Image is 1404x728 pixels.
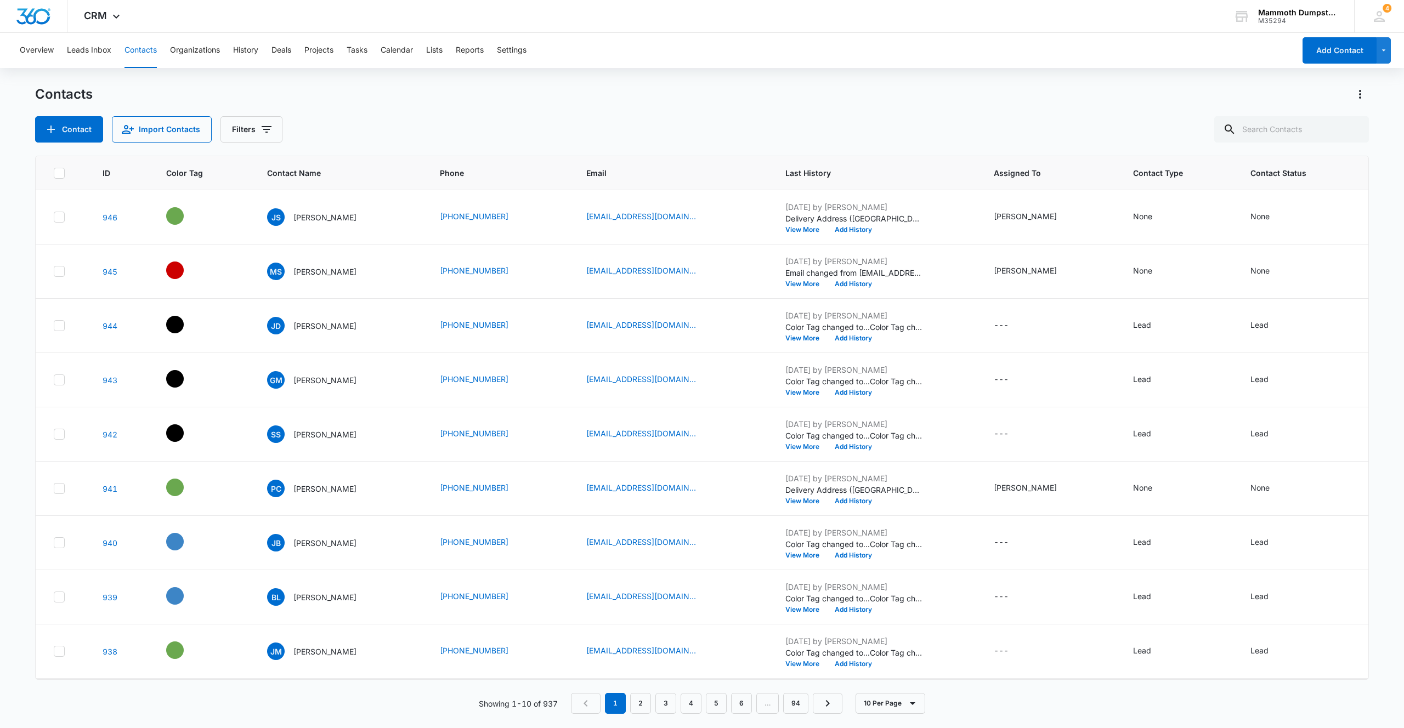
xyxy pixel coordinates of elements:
a: [PHONE_NUMBER] [440,590,508,602]
a: Navigate to contact details page for Joshua Molnar [103,647,117,656]
button: 10 Per Page [856,693,925,714]
div: Email - mstanford@wyomingbuildingsupply.com - Select to Edit Field [586,265,716,278]
div: Contact Type - Lead - Select to Edit Field [1133,645,1171,658]
p: [DATE] by [PERSON_NAME] [785,473,922,484]
span: SS [267,425,285,443]
div: Email - joshmolnar5@gmail.com - Select to Edit Field [586,645,716,658]
div: Contact Status - Lead - Select to Edit Field [1250,645,1288,658]
a: Page 2 [630,693,651,714]
a: Navigate to contact details page for Britney LaCroix [103,593,117,602]
button: Import Contacts [112,116,212,143]
div: None [1250,265,1270,276]
div: Email - seanshearer@ymail.com - Select to Edit Field [586,428,716,441]
span: JD [267,317,285,334]
a: [EMAIL_ADDRESS][DOMAIN_NAME] [586,319,696,331]
div: [PERSON_NAME] [994,265,1057,276]
a: Page 94 [783,693,808,714]
nav: Pagination [571,693,842,714]
p: [PERSON_NAME] [293,266,356,277]
p: [PERSON_NAME] [293,537,356,549]
a: [PHONE_NUMBER] [440,373,508,385]
div: Lead [1250,428,1269,439]
p: Delivery Address ([GEOGRAPHIC_DATA]) changed to [STREET_ADDRESS]. [785,484,922,496]
a: [EMAIL_ADDRESS][DOMAIN_NAME] [586,428,696,439]
button: Add History [827,661,880,667]
a: Page 5 [706,693,727,714]
button: Deals [271,33,291,68]
span: Assigned To [994,167,1091,179]
span: Contact Status [1250,167,1335,179]
div: Lead [1133,319,1151,331]
div: Phone - (605) 430-3166 - Select to Edit Field [440,265,528,278]
div: Phone - (850) 844-9199 - Select to Edit Field [440,536,528,549]
div: - - Select to Edit Field [166,370,203,388]
div: Contact Name - Penny Carlevato - Select to Edit Field [267,480,376,497]
div: Contact Type - Lead - Select to Edit Field [1133,319,1171,332]
div: --- [994,428,1009,441]
div: Contact Type - Lead - Select to Edit Field [1133,590,1171,604]
div: Assigned To - - Select to Edit Field [994,319,1028,332]
button: Calendar [381,33,413,68]
div: Contact Name - Greg Moss - Select to Edit Field [267,371,376,389]
div: [PERSON_NAME] [994,482,1057,493]
a: [PHONE_NUMBER] [440,319,508,331]
div: Contact Name - Sean Shearer - Select to Edit Field [267,425,376,443]
p: Color Tag changed to ... Color Tag changed to rgb(61, 133, 198). [785,593,922,604]
span: MS [267,263,285,280]
span: Contact Type [1133,167,1208,179]
button: View More [785,335,827,342]
div: Phone - (605) 431-9030 - Select to Edit Field [440,590,528,604]
div: Contact Name - James Sautter - Select to Edit Field [267,208,376,226]
a: Next Page [813,693,842,714]
button: View More [785,281,827,287]
div: - - Select to Edit Field [166,424,203,442]
button: Add History [827,443,880,450]
button: Reports [456,33,484,68]
div: Assigned To - - Select to Edit Field [994,590,1028,604]
h1: Contacts [35,86,93,103]
div: account id [1258,17,1338,25]
span: Email [586,167,743,179]
input: Search Contacts [1214,116,1369,143]
a: [PHONE_NUMBER] [440,265,508,276]
span: Color Tag [166,167,225,179]
div: - - Select to Edit Field [166,316,203,333]
p: Color Tag changed to ... Color Tag changed to rgb(0, 0, 0). [785,321,922,333]
p: [DATE] by [PERSON_NAME] [785,255,922,267]
div: Contact Name - Mike Stanford - Select to Edit Field [267,263,376,280]
button: View More [785,552,827,559]
p: Delivery Address ([GEOGRAPHIC_DATA]) changed to [STREET_ADDRESS][PERSON_NAME]. [785,213,922,224]
button: Contacts [124,33,157,68]
div: Lead [1250,536,1269,548]
div: - - Select to Edit Field [166,641,203,659]
div: Lead [1250,645,1269,656]
p: [PERSON_NAME] [293,591,356,603]
div: Phone - (865) 310-7080 - Select to Edit Field [440,482,528,495]
button: Add History [827,226,880,233]
div: Contact Type - Lead - Select to Edit Field [1133,373,1171,386]
span: JB [267,534,285,551]
button: Leads Inbox [67,33,111,68]
div: - - Select to Edit Field [166,533,203,550]
span: BL [267,588,285,606]
button: View More [785,661,827,667]
button: Add History [827,498,880,504]
div: Email - abritney78@gmail.com - Select to Edit Field [586,590,716,604]
p: Color Tag changed to ... Color Tag changed to rgb(0, 0, 0). [785,430,922,441]
div: Email - jacobbrown4996@gmail.com - Select to Edit Field [586,536,716,549]
button: Settings [497,33,526,68]
button: Projects [304,33,333,68]
div: Contact Status - Lead - Select to Edit Field [1250,319,1288,332]
a: Page 4 [681,693,701,714]
button: Add History [827,335,880,342]
a: [PHONE_NUMBER] [440,428,508,439]
div: --- [994,319,1009,332]
a: [EMAIL_ADDRESS][DOMAIN_NAME] [586,590,696,602]
p: Color Tag changed to ... Color Tag changed to rgb(106, 168, 79). [785,647,922,658]
a: Navigate to contact details page for Sean Shearer [103,430,117,439]
button: History [233,33,258,68]
div: - - Select to Edit Field [166,261,203,279]
div: notifications count [1383,4,1391,13]
div: Contact Type - None - Select to Edit Field [1133,265,1172,278]
a: [EMAIL_ADDRESS][DOMAIN_NAME] [586,265,696,276]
